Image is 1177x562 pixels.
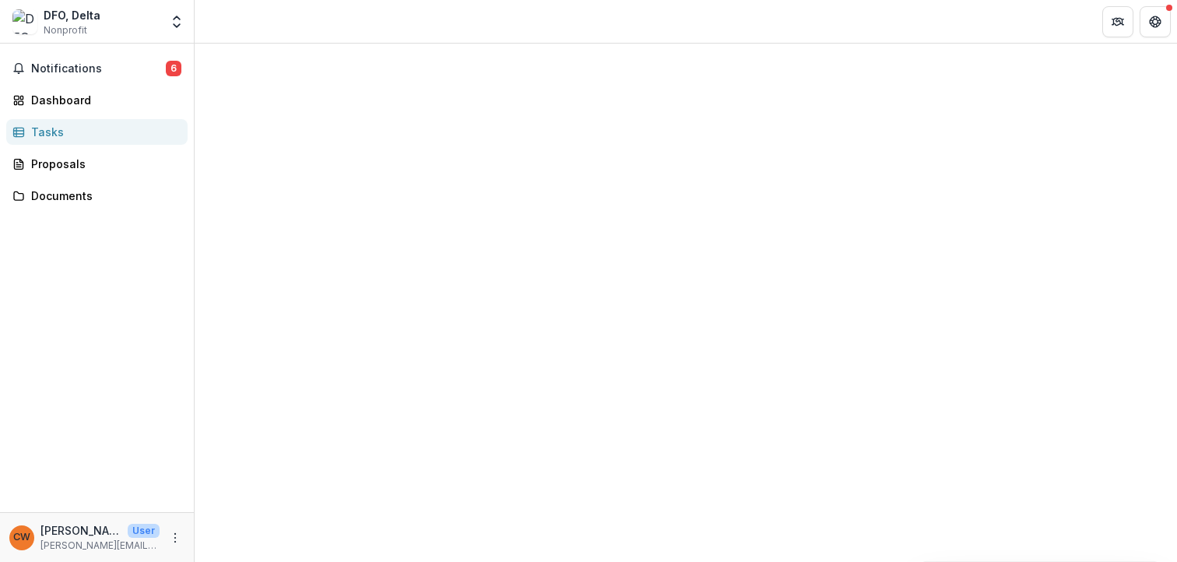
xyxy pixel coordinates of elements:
[6,151,188,177] a: Proposals
[166,529,184,547] button: More
[6,119,188,145] a: Tasks
[6,87,188,113] a: Dashboard
[31,188,175,204] div: Documents
[166,61,181,76] span: 6
[128,524,160,538] p: User
[12,9,37,34] img: DFO, Delta
[31,156,175,172] div: Proposals
[31,124,175,140] div: Tasks
[40,539,160,553] p: [PERSON_NAME][EMAIL_ADDRESS][DOMAIN_NAME]
[40,522,121,539] p: [PERSON_NAME]
[13,532,30,543] div: Catarina Wor
[44,7,100,23] div: DFO, Delta
[31,92,175,108] div: Dashboard
[166,6,188,37] button: Open entity switcher
[6,183,188,209] a: Documents
[1102,6,1133,37] button: Partners
[31,62,166,76] span: Notifications
[1140,6,1171,37] button: Get Help
[44,23,87,37] span: Nonprofit
[6,56,188,81] button: Notifications6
